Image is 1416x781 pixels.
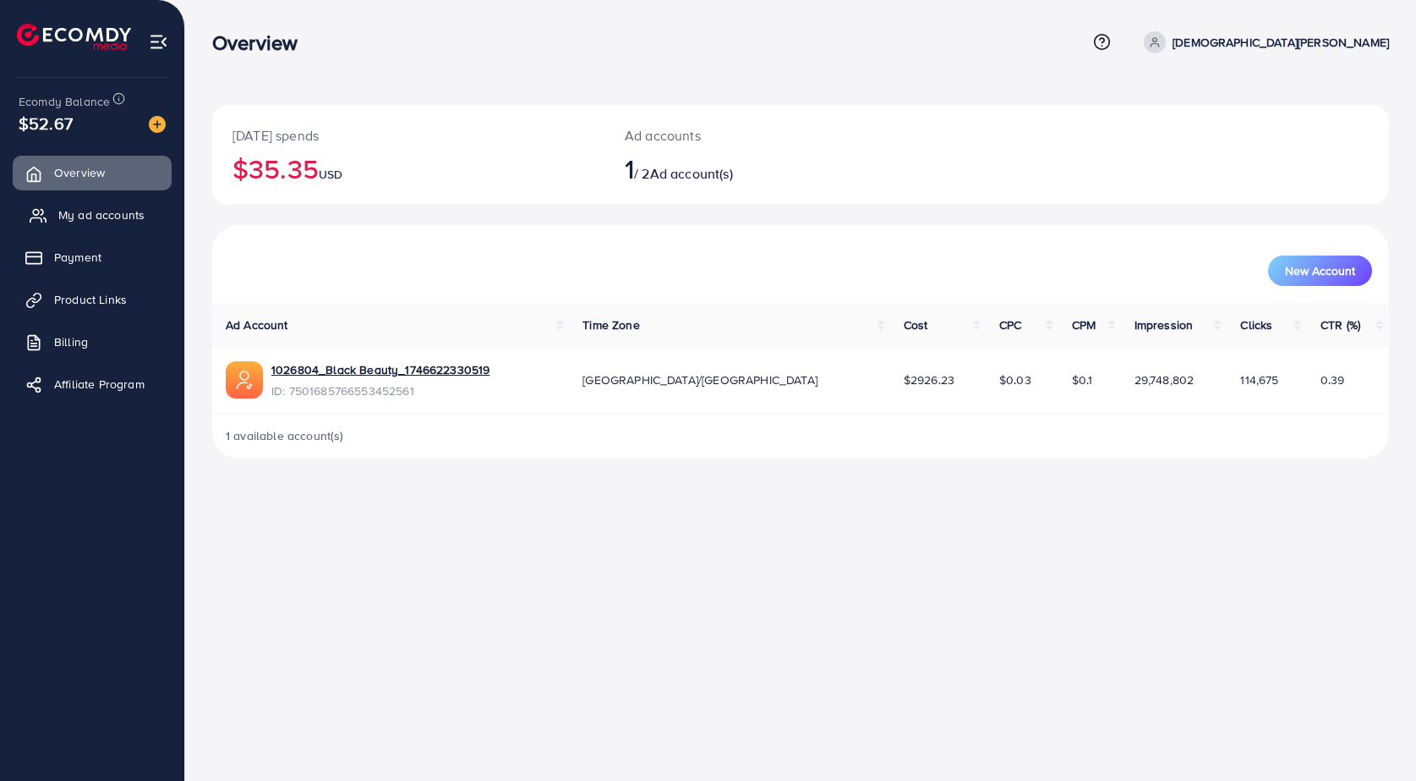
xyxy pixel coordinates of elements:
h3: Overview [212,30,311,55]
span: Payment [54,249,101,266]
span: Impression [1134,316,1194,333]
span: 0.39 [1320,371,1345,388]
p: [DATE] spends [232,125,584,146]
span: CPM [1072,316,1096,333]
a: My ad accounts [13,198,172,232]
h2: $35.35 [232,152,584,184]
a: Affiliate Program [13,367,172,401]
p: Ad accounts [625,125,878,146]
span: $0.1 [1072,371,1093,388]
h2: / 2 [625,152,878,184]
span: Ad account(s) [650,164,733,183]
span: Time Zone [582,316,639,333]
span: Ad Account [226,316,288,333]
iframe: Chat [1344,705,1403,768]
span: CTR (%) [1320,316,1360,333]
img: image [149,116,166,133]
a: Billing [13,325,172,359]
img: ic-ads-acc.e4c84228.svg [226,361,263,399]
span: Cost [904,316,928,333]
img: menu [149,32,168,52]
a: Overview [13,156,172,190]
span: 114,675 [1240,371,1278,388]
span: Product Links [54,291,127,308]
span: Clicks [1240,316,1272,333]
span: $0.03 [999,371,1031,388]
span: New Account [1285,265,1355,277]
span: 1 [625,149,634,188]
span: $2926.23 [904,371,954,388]
span: USD [319,166,342,183]
span: Overview [54,164,105,181]
p: [DEMOGRAPHIC_DATA][PERSON_NAME] [1173,32,1389,52]
a: [DEMOGRAPHIC_DATA][PERSON_NAME] [1137,31,1389,53]
span: 29,748,802 [1134,371,1195,388]
a: Payment [13,240,172,274]
span: 1 available account(s) [226,427,344,444]
span: My ad accounts [58,206,145,223]
span: ID: 7501685766553452561 [271,382,489,399]
img: logo [17,24,131,50]
span: CPC [999,316,1021,333]
span: $52.67 [19,111,73,135]
span: Affiliate Program [54,376,145,393]
a: 1026804_Black Beauty_1746622330519 [271,361,489,378]
span: Ecomdy Balance [19,93,110,110]
span: [GEOGRAPHIC_DATA]/[GEOGRAPHIC_DATA] [582,371,817,388]
a: Product Links [13,283,172,316]
span: Billing [54,333,88,350]
button: New Account [1268,256,1372,286]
